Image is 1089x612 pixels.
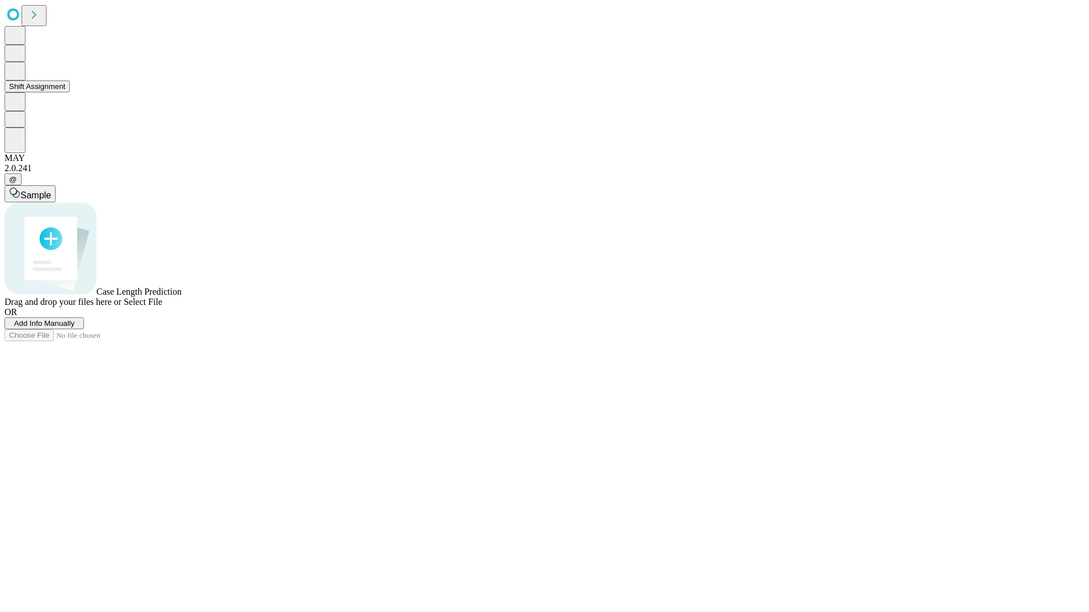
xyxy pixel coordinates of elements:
[124,297,162,307] span: Select File
[9,175,17,184] span: @
[5,163,1084,173] div: 2.0.241
[14,319,75,328] span: Add Info Manually
[5,297,121,307] span: Drag and drop your files here or
[5,173,22,185] button: @
[5,307,17,317] span: OR
[5,317,84,329] button: Add Info Manually
[5,80,70,92] button: Shift Assignment
[20,190,51,200] span: Sample
[96,287,181,296] span: Case Length Prediction
[5,153,1084,163] div: MAY
[5,185,56,202] button: Sample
